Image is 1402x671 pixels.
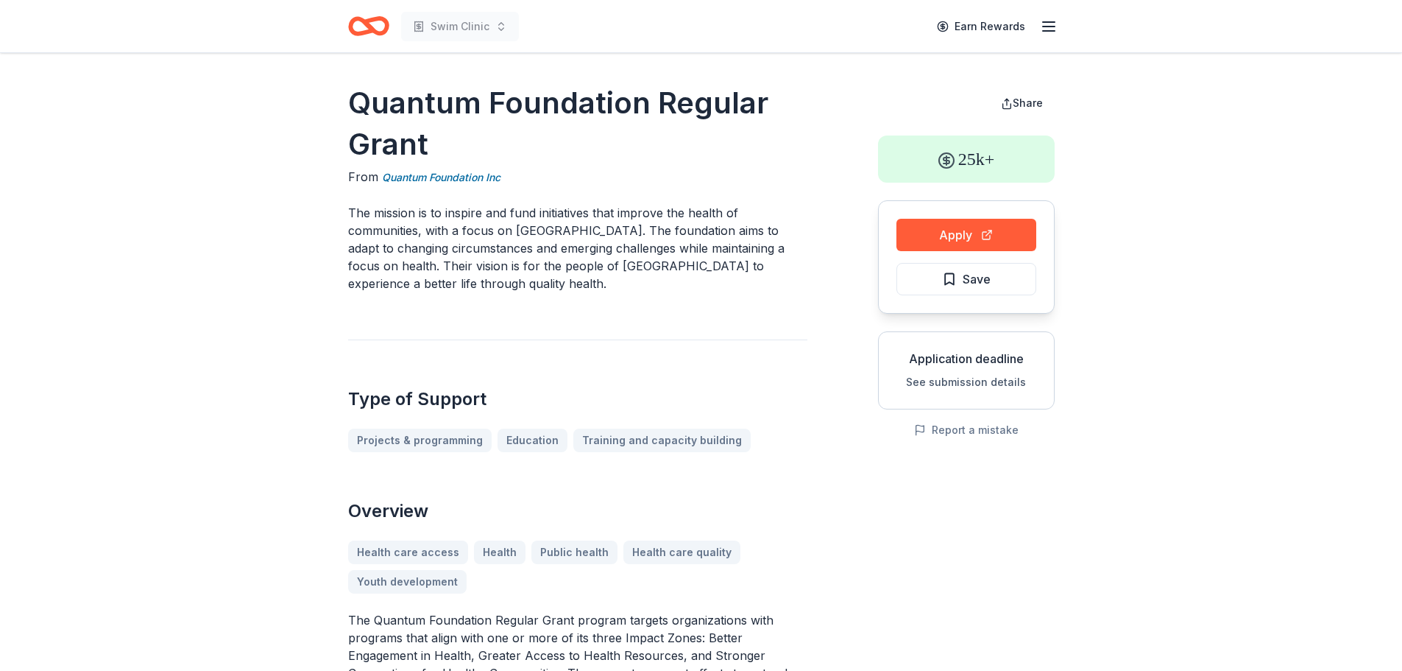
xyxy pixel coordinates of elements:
[878,136,1055,183] div: 25k+
[348,387,807,411] h2: Type of Support
[348,204,807,292] p: The mission is to inspire and fund initiatives that improve the health of communities, with a foc...
[896,219,1036,251] button: Apply
[914,421,1019,439] button: Report a mistake
[348,9,389,43] a: Home
[401,12,519,41] button: Swim Clinic
[906,373,1026,391] button: See submission details
[573,429,751,452] a: Training and capacity building
[1013,96,1043,109] span: Share
[891,350,1042,368] div: Application deadline
[498,429,567,452] a: Education
[989,88,1055,118] button: Share
[348,82,807,165] h1: Quantum Foundation Regular Grant
[963,270,991,289] span: Save
[928,13,1034,40] a: Earn Rewards
[348,168,807,186] div: From
[382,169,500,186] a: Quantum Foundation Inc
[348,429,492,452] a: Projects & programming
[896,263,1036,295] button: Save
[348,499,807,523] h2: Overview
[431,18,489,35] span: Swim Clinic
